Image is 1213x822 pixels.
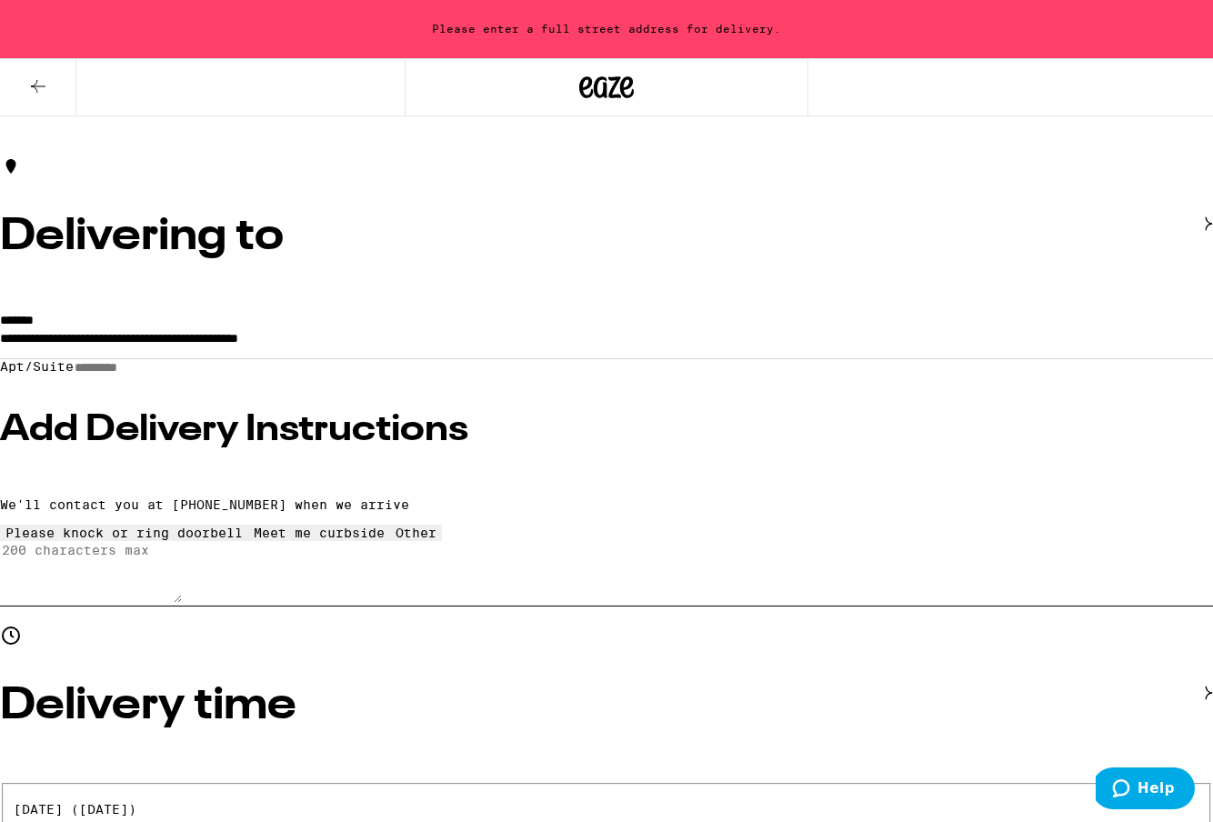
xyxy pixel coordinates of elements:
[14,802,1200,817] p: [DATE] ([DATE])
[390,525,442,541] button: Other
[1096,767,1195,813] iframe: Opens a widget where you can find more information
[248,525,390,541] button: Meet me curbside
[396,526,436,540] div: Other
[254,526,385,540] div: Meet me curbside
[5,526,243,540] div: Please knock or ring doorbell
